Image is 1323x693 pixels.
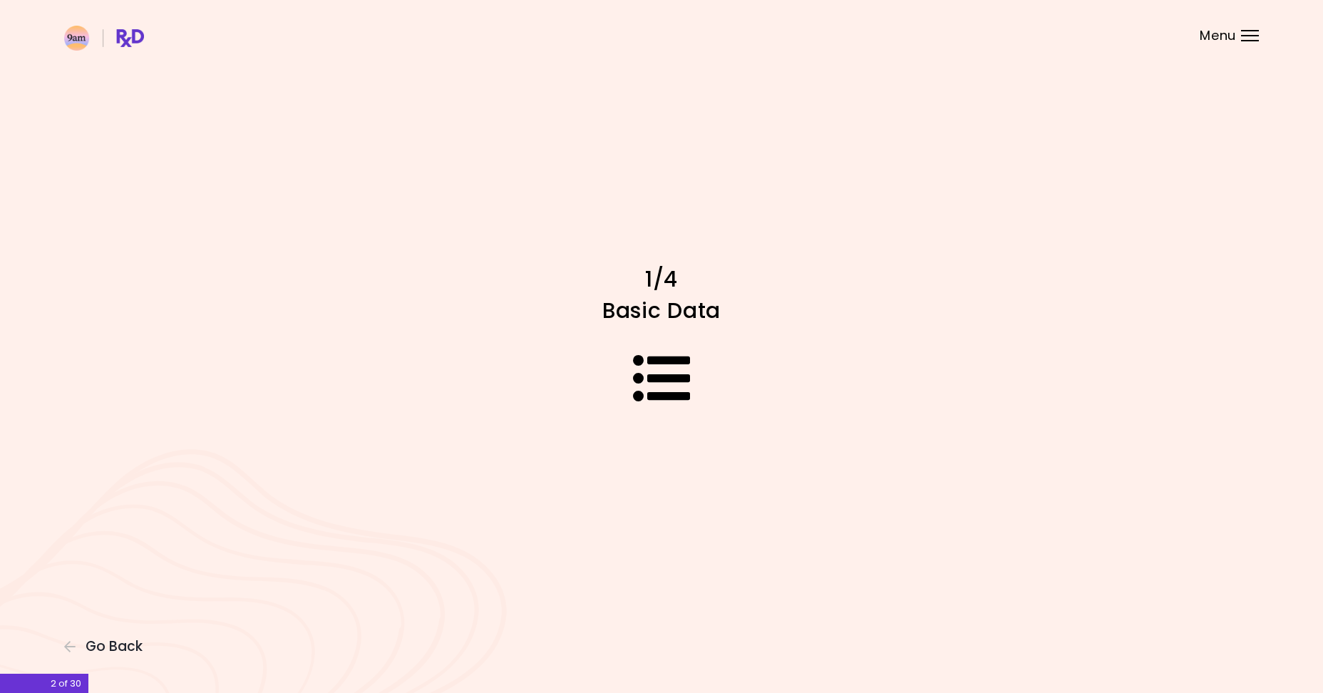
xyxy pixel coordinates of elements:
[412,297,911,324] h1: Basic Data
[412,265,911,293] h1: 1/4
[86,639,143,654] span: Go Back
[64,639,150,654] button: Go Back
[64,26,144,51] img: RxDiet
[1200,29,1236,42] span: Menu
